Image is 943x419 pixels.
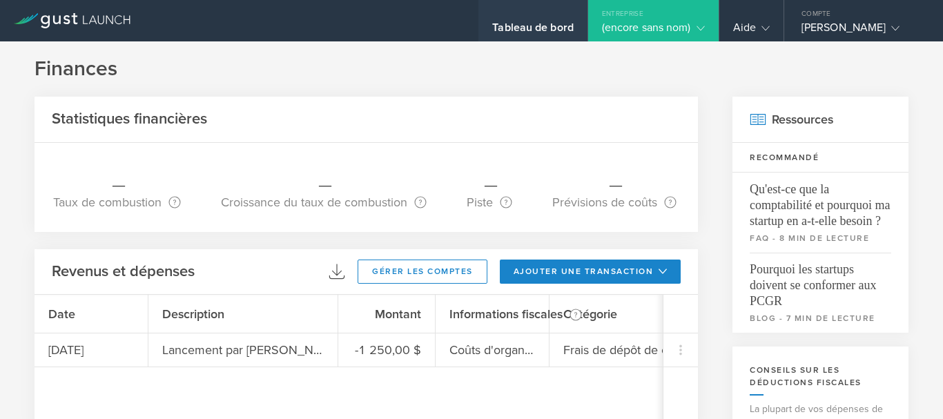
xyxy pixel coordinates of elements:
font: _ [610,165,622,191]
font: Description [162,306,224,322]
font: ajouter une transaction [514,266,654,276]
font: (encore sans nom) [602,21,691,35]
font: -1 250,00 $ [355,342,421,358]
font: Qu'est-ce que la comptabilité et pourquoi ma startup en a-t-elle besoin ? [750,182,890,228]
font: Tableau de bord [492,21,574,35]
font: gérer les comptes [372,266,473,276]
font: _ [319,165,331,191]
font: Coûts d'organisation [449,342,559,358]
font: Aide [733,21,756,35]
font: Statistiques financières [52,110,207,128]
font: Catégorie [563,306,617,322]
font: Pourquoi les startups doivent se conformer aux PCGR [750,262,876,308]
button: gérer les comptes [358,260,487,284]
font: Recommandé [750,153,819,162]
font: Ressources [772,112,833,127]
font: blog - 7 min de lecture [750,313,875,323]
font: Revenus et dépenses [52,262,195,280]
font: Taux de combustion [53,195,162,210]
button: ajouter une transaction [500,260,681,284]
font: FAQ - 8 min de lecture [750,233,869,243]
font: _ [485,165,497,191]
font: Compte [801,10,831,18]
font: [PERSON_NAME] [801,21,886,35]
font: Piste [467,195,493,210]
font: _ [113,165,125,191]
font: Finances [35,56,117,81]
font: Frais de dépôt de constitution en société [563,342,783,358]
a: Qu'est-ce que la comptabilité et pourquoi ma startup en a-t-elle besoin ?FAQ - 8 min de lecture [732,173,908,253]
iframe: Widget de discussion [874,353,943,419]
font: [DATE] [48,342,84,358]
font: Prévisions de coûts [552,195,657,210]
font: Date [48,306,75,322]
a: Pourquoi les startups doivent se conformer aux PCGRblog - 7 min de lecture [732,253,908,333]
div: Widget de chat [874,353,943,419]
font: Conseils sur les déductions fiscales [750,365,862,387]
font: Montant [375,306,421,322]
font: Lancement par [PERSON_NAME] [162,342,342,358]
font: Croissance du taux de combustion [221,195,407,210]
font: Informations fiscales [449,306,563,322]
font: Entreprise [602,10,643,18]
